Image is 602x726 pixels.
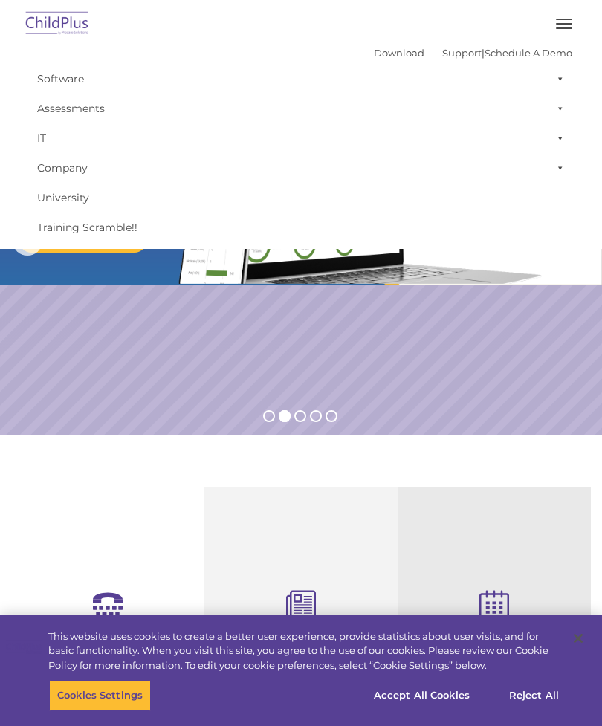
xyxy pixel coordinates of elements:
a: University [30,183,572,213]
a: Download [374,47,424,59]
button: Cookies Settings [49,680,151,711]
a: Software [30,64,572,94]
button: Close [562,622,595,655]
img: ChildPlus by Procare Solutions [22,7,92,42]
div: This website uses cookies to create a better user experience, provide statistics about user visit... [48,629,560,673]
a: Support [442,47,482,59]
a: Company [30,153,572,183]
button: Accept All Cookies [366,680,478,711]
a: Schedule A Demo [485,47,572,59]
a: Assessments [30,94,572,123]
font: | [374,47,572,59]
button: Reject All [488,680,580,711]
a: IT [30,123,572,153]
a: Training Scramble!! [30,213,572,242]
